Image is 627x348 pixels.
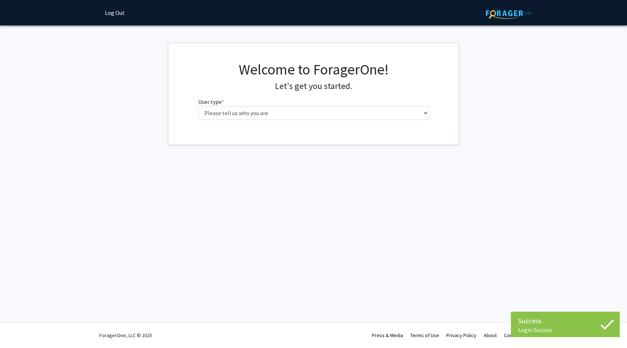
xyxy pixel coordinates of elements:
[504,332,528,339] a: Contact Us
[410,332,439,339] a: Terms of Use
[198,97,224,106] label: User type
[99,323,152,348] div: ForagerOne, LLC © 2025
[518,315,612,326] div: Success
[518,326,612,333] div: Login Success
[486,8,531,19] img: ForagerOne Logo
[446,332,476,339] a: Privacy Policy
[484,332,497,339] a: About
[198,61,429,78] h1: Welcome to ForagerOne!
[198,81,429,92] h4: Let's get you started.
[372,332,403,339] a: Press & Media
